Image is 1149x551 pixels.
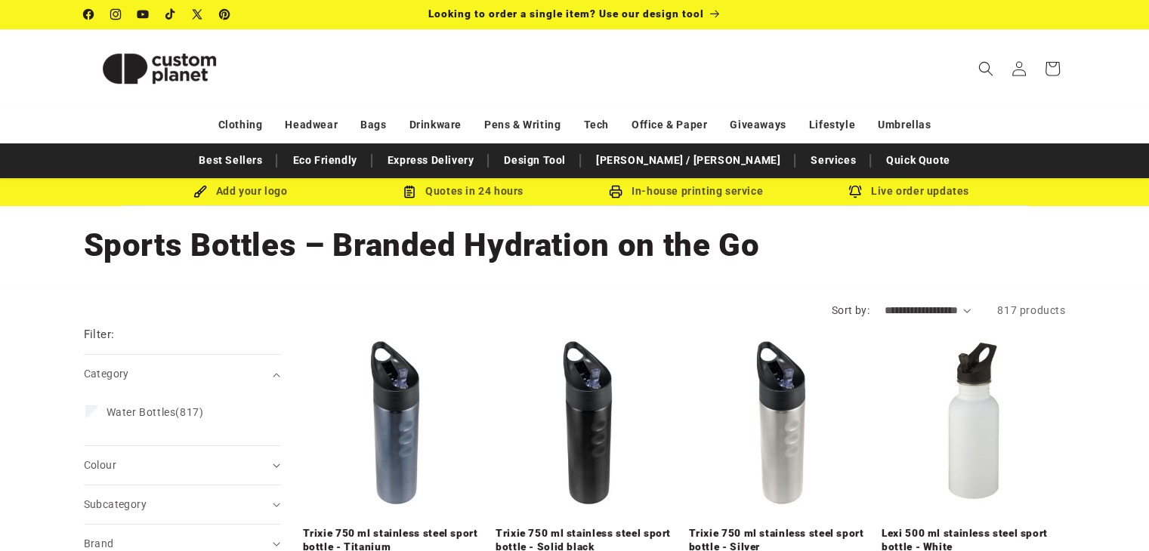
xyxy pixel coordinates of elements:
a: Headwear [285,112,338,138]
summary: Colour (0 selected) [84,446,280,485]
label: Sort by: [832,304,869,316]
a: Eco Friendly [285,147,364,174]
div: Quotes in 24 hours [352,182,575,201]
a: Services [803,147,863,174]
div: Live order updates [798,182,1021,201]
span: Colour [84,459,116,471]
span: Subcategory [84,498,147,510]
h1: Sports Bottles – Branded Hydration on the Go [84,225,1066,266]
a: [PERSON_NAME] / [PERSON_NAME] [588,147,788,174]
span: (817) [107,405,204,419]
a: Lifestyle [809,112,855,138]
a: Design Tool [496,147,573,174]
a: Office & Paper [632,112,707,138]
img: In-house printing [609,185,622,199]
a: Drinkware [409,112,462,138]
img: Order Updates Icon [403,185,416,199]
span: Looking to order a single item? Use our design tool [428,8,704,20]
div: Add your logo [129,182,352,201]
span: Brand [84,537,114,549]
summary: Search [969,52,1002,85]
iframe: Chat Widget [897,388,1149,551]
a: Quick Quote [879,147,958,174]
a: Tech [583,112,608,138]
a: Giveaways [730,112,786,138]
a: Umbrellas [878,112,931,138]
span: Water Bottles [107,406,176,418]
summary: Category (0 selected) [84,355,280,393]
img: Brush Icon [193,185,207,199]
a: Bags [360,112,386,138]
a: Express Delivery [380,147,482,174]
a: Custom Planet [78,29,240,108]
a: Pens & Writing [484,112,561,138]
div: In-house printing service [575,182,798,201]
img: Custom Planet [84,35,235,103]
h2: Filter: [84,326,115,343]
img: Order updates [848,185,862,199]
a: Best Sellers [191,147,270,174]
span: Category [84,368,129,380]
span: 817 products [997,304,1065,316]
summary: Subcategory (0 selected) [84,485,280,524]
a: Clothing [218,112,263,138]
